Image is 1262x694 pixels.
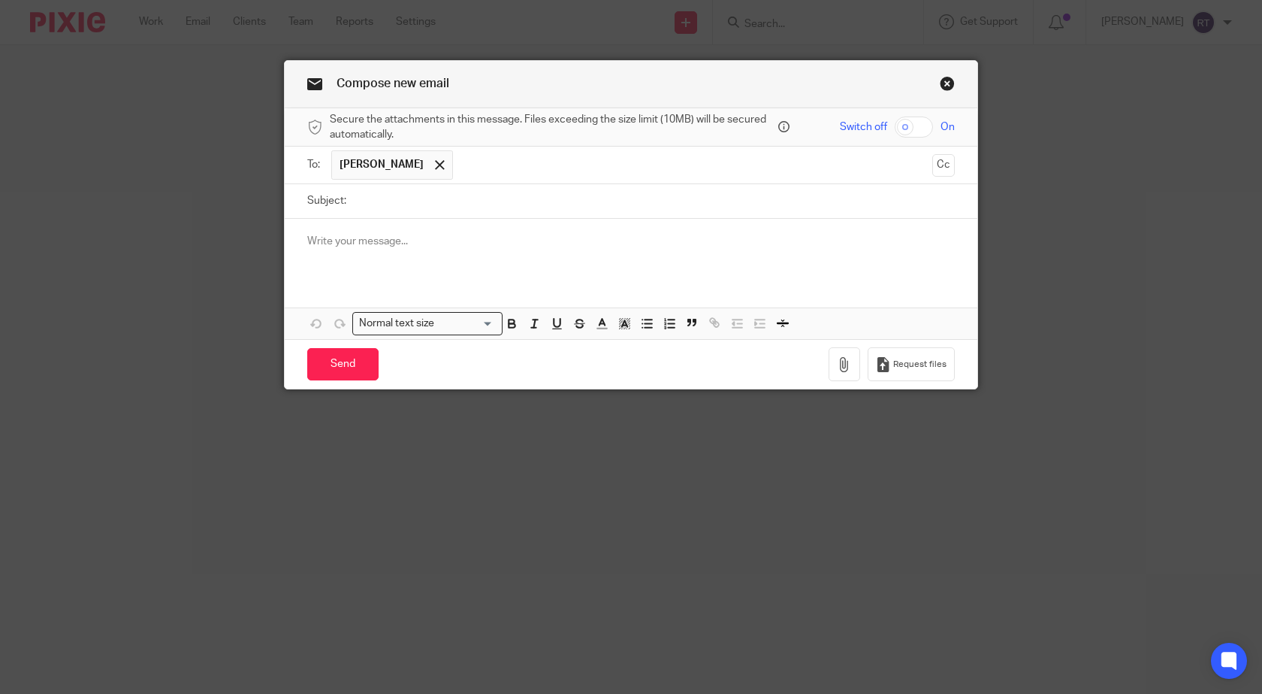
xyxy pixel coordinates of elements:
span: Switch off [840,120,887,135]
span: Compose new email [337,77,449,89]
input: Search for option [439,316,494,332]
label: Subject: [307,193,346,208]
button: Cc [932,154,955,177]
button: Request files [868,347,955,381]
span: Normal text size [356,316,438,332]
span: Secure the attachments in this message. Files exceeding the size limit (10MB) will be secured aut... [330,112,774,143]
input: Send [307,348,379,380]
span: Request files [893,359,946,371]
a: Close this dialog window [940,76,955,96]
span: On [940,120,955,135]
span: [PERSON_NAME] [340,157,424,172]
label: To: [307,157,324,172]
div: Search for option [352,312,503,335]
